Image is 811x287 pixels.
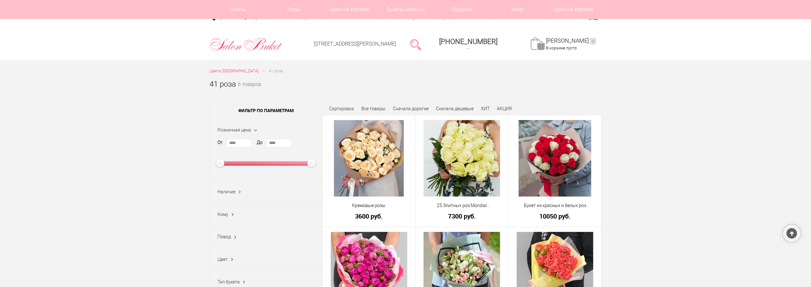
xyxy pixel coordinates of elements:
a: ХИТ [481,106,490,111]
span: 41 роза [269,69,283,73]
img: Кремовые розы [334,120,404,197]
a: Букет из красных и белых роз [GEOGRAPHIC_DATA] [513,202,597,209]
a: [STREET_ADDRESS][PERSON_NAME] [314,41,396,47]
a: 25 Элитных роз Mondial ([GEOGRAPHIC_DATA]) [420,202,504,209]
ins: 0 [590,38,596,45]
a: [PERSON_NAME] [546,37,596,45]
a: 7300 руб. [420,213,504,219]
a: Цветы [GEOGRAPHIC_DATA] [210,68,259,75]
span: Сортировка [329,106,354,111]
a: Кремовые розы [327,202,411,209]
img: Букет из красных и белых роз Эквадор [519,120,591,197]
a: 3600 руб. [327,213,411,219]
label: До [257,139,262,146]
span: Наличие [217,189,235,194]
span: В корзине пусто [546,46,577,50]
a: Сначала дорогие [393,106,429,111]
a: АКЦИЯ [497,106,512,111]
a: 10050 руб. [513,213,597,219]
a: Сначала дешевые [436,106,474,111]
span: Цвет [217,257,228,262]
span: Повод [217,234,231,239]
span: Тип букета [217,279,240,284]
span: Фильтр по параметрам [210,103,322,118]
span: [PHONE_NUMBER] [439,38,498,46]
label: От [217,139,223,146]
small: 6 товаров [238,82,261,97]
img: 25 Элитных роз Mondial (Эквадор) [424,120,500,197]
a: Все товары [361,106,386,111]
img: Цветы Нижний Новгород [210,36,283,53]
span: Розничная цена [217,127,251,133]
span: Кому [217,212,228,217]
span: Цветы [GEOGRAPHIC_DATA] [210,69,259,73]
a: [PHONE_NUMBER] [435,35,501,54]
h1: 41 роза [210,78,236,90]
